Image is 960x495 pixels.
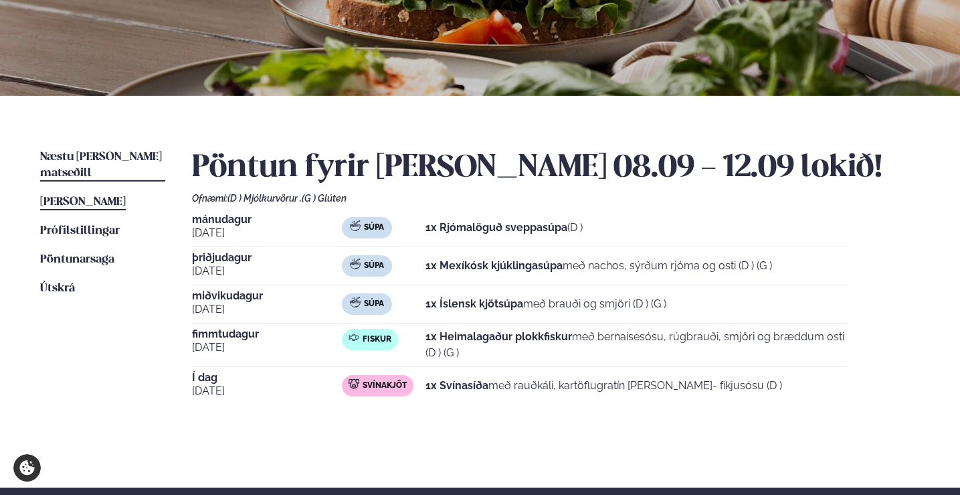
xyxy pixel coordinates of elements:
p: með rauðkáli, kartöflugratín [PERSON_NAME]- fíkjusósu (D ) [425,378,782,394]
img: pork.svg [349,378,359,389]
span: Í dag [192,372,342,383]
strong: 1x Svínasíða [425,379,488,392]
span: [DATE] [192,301,342,317]
a: Prófílstillingar [40,223,120,239]
span: mánudagur [192,214,342,225]
span: Súpa [364,222,384,233]
a: Cookie settings [13,454,41,482]
span: miðvikudagur [192,291,342,301]
p: með brauði og smjöri (D ) (G ) [425,296,666,312]
span: Svínakjöt [363,380,407,391]
p: með bernaisesósu, rúgbrauði, smjöri og bræddum osti (D ) (G ) [425,329,848,361]
div: Ofnæmi: [192,193,921,204]
span: [DATE] [192,225,342,241]
span: (G ) Glúten [302,193,347,204]
span: Næstu [PERSON_NAME] matseðill [40,151,162,179]
p: með nachos, sýrðum rjóma og osti (D ) (G ) [425,258,772,274]
span: [DATE] [192,383,342,399]
span: (D ) Mjólkurvörur , [227,193,302,204]
img: soup.svg [350,297,361,307]
span: [DATE] [192,340,342,356]
p: (D ) [425,220,583,236]
span: Prófílstillingar [40,225,120,236]
strong: 1x Íslensk kjötsúpa [425,297,523,310]
strong: 1x Rjómalöguð sveppasúpa [425,221,567,234]
h2: Pöntun fyrir [PERSON_NAME] 08.09 - 12.09 lokið! [192,149,921,187]
span: [PERSON_NAME] [40,196,126,208]
span: Súpa [364,299,384,309]
strong: 1x Heimalagaður plokkfiskur [425,330,572,343]
span: þriðjudagur [192,253,342,263]
span: [DATE] [192,263,342,279]
img: soup.svg [350,259,361,269]
span: Fiskur [363,334,391,345]
a: Pöntunarsaga [40,252,114,268]
span: Pöntunarsaga [40,254,114,265]
a: Næstu [PERSON_NAME] matseðill [40,149,165,182]
span: fimmtudagur [192,329,342,340]
img: soup.svg [350,220,361,231]
a: Útskrá [40,281,75,297]
strong: 1x Mexíkósk kjúklingasúpa [425,259,563,272]
span: Útskrá [40,283,75,294]
span: Súpa [364,261,384,271]
a: [PERSON_NAME] [40,194,126,210]
img: fish.svg [349,332,359,343]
